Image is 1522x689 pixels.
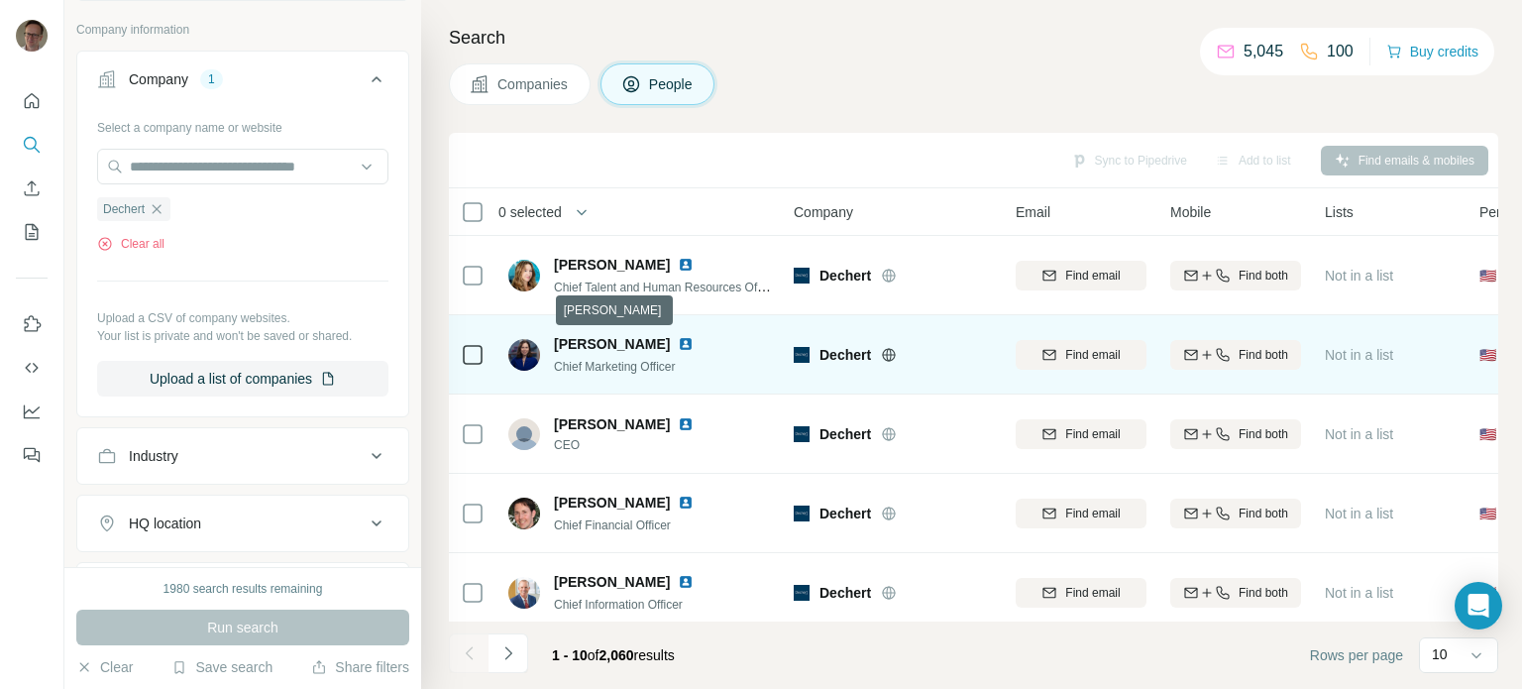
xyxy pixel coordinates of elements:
[554,493,670,513] span: [PERSON_NAME]
[678,336,694,352] img: LinkedIn logo
[498,202,562,222] span: 0 selected
[819,504,871,523] span: Dechert
[1016,419,1146,449] button: Find email
[489,633,528,673] button: Navigate to next page
[77,500,408,547] button: HQ location
[1170,578,1301,608] button: Find both
[77,432,408,480] button: Industry
[1016,578,1146,608] button: Find email
[76,21,409,39] p: Company information
[1065,425,1120,443] span: Find email
[1016,261,1146,290] button: Find email
[649,74,695,94] span: People
[1065,505,1120,522] span: Find email
[1325,347,1393,363] span: Not in a list
[129,514,201,533] div: HQ location
[794,585,810,601] img: Logo of Dechert
[16,127,48,163] button: Search
[588,647,599,663] span: of
[794,202,853,222] span: Company
[1325,268,1393,284] span: Not in a list
[1016,499,1146,528] button: Find email
[1479,424,1496,444] span: 🇺🇸
[1239,425,1288,443] span: Find both
[16,83,48,119] button: Quick start
[97,361,388,397] button: Upload a list of companies
[678,416,694,432] img: LinkedIn logo
[678,257,694,273] img: LinkedIn logo
[129,446,178,466] div: Industry
[508,498,540,529] img: Avatar
[554,336,670,352] span: [PERSON_NAME]
[819,424,871,444] span: Dechert
[554,279,780,294] span: Chief Talent and Human Resources Officer
[1239,346,1288,364] span: Find both
[554,255,670,275] span: [PERSON_NAME]
[1016,202,1050,222] span: Email
[1244,40,1283,63] p: 5,045
[1455,582,1502,630] div: Open Intercom Messenger
[16,214,48,250] button: My lists
[508,577,540,609] img: Avatar
[554,518,671,532] span: Chief Financial Officer
[76,657,133,677] button: Clear
[449,24,1498,52] h4: Search
[16,171,48,206] button: Enrich CSV
[97,235,164,253] button: Clear all
[554,436,717,454] span: CEO
[97,327,388,345] p: Your list is private and won't be saved or shared.
[552,647,588,663] span: 1 - 10
[794,347,810,363] img: Logo of Dechert
[16,306,48,342] button: Use Surfe on LinkedIn
[16,437,48,473] button: Feedback
[97,111,388,137] div: Select a company name or website
[200,70,223,88] div: 1
[508,418,540,450] img: Avatar
[103,200,145,218] span: Dechert
[508,260,540,291] img: Avatar
[508,339,540,371] img: Avatar
[1325,506,1393,521] span: Not in a list
[1170,499,1301,528] button: Find both
[678,574,694,590] img: LinkedIn logo
[1016,340,1146,370] button: Find email
[819,583,871,603] span: Dechert
[794,506,810,521] img: Logo of Dechert
[16,350,48,386] button: Use Surfe API
[678,495,694,511] img: LinkedIn logo
[794,426,810,442] img: Logo of Dechert
[311,657,409,677] button: Share filters
[97,309,388,327] p: Upload a CSV of company websites.
[1479,504,1496,523] span: 🇺🇸
[163,580,323,598] div: 1980 search results remaining
[16,20,48,52] img: Avatar
[1479,345,1496,365] span: 🇺🇸
[16,394,48,429] button: Dashboard
[1239,267,1288,285] span: Find both
[1386,38,1478,65] button: Buy credits
[1239,584,1288,602] span: Find both
[794,268,810,284] img: Logo of Dechert
[554,572,670,592] span: [PERSON_NAME]
[819,345,871,365] span: Dechert
[1325,426,1393,442] span: Not in a list
[552,647,675,663] span: results
[1325,202,1354,222] span: Lists
[599,647,634,663] span: 2,060
[171,657,272,677] button: Save search
[554,414,670,434] span: [PERSON_NAME]
[77,56,408,111] button: Company1
[1432,644,1448,664] p: 10
[1065,346,1120,364] span: Find email
[1325,585,1393,601] span: Not in a list
[1327,40,1354,63] p: 100
[1479,266,1496,286] span: 🇺🇸
[1310,645,1403,665] span: Rows per page
[129,69,188,89] div: Company
[497,74,570,94] span: Companies
[554,360,676,374] span: Chief Marketing Officer
[1239,505,1288,522] span: Find both
[1065,267,1120,285] span: Find email
[1170,419,1301,449] button: Find both
[1170,202,1211,222] span: Mobile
